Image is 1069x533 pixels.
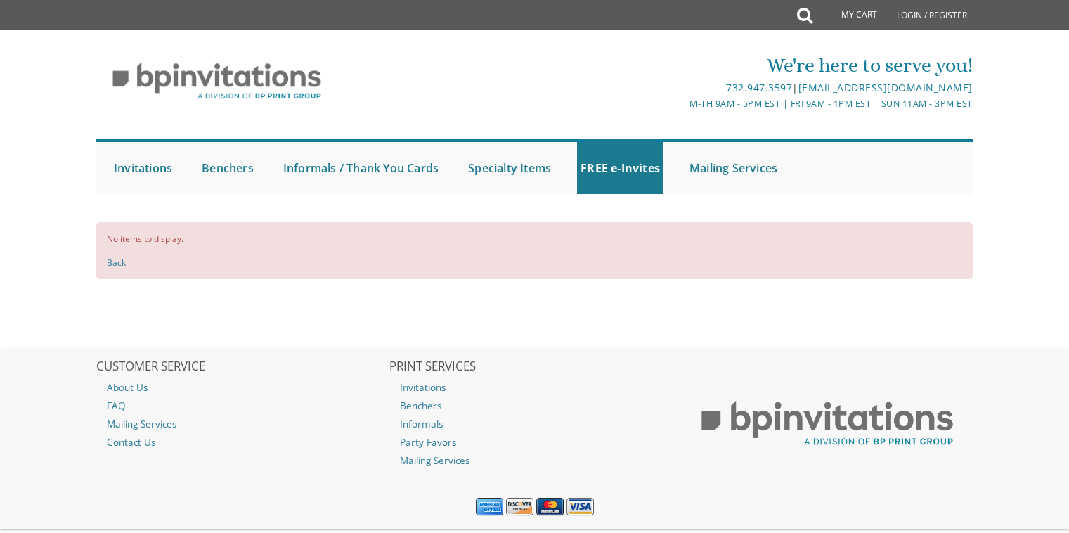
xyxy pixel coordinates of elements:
a: Mailing Services [686,142,781,194]
a: [EMAIL_ADDRESS][DOMAIN_NAME] [798,81,973,94]
img: Discover [506,498,533,516]
div: No items to display. [96,222,973,279]
img: American Express [476,498,503,516]
img: BP Invitation Loft [96,52,337,110]
a: About Us [96,378,387,397]
a: My Cart [811,1,887,30]
a: Specialty Items [465,142,555,194]
a: Contact Us [96,433,387,451]
a: Party Favors [389,433,680,451]
a: FREE e-Invites [577,142,663,194]
a: Informals / Thank You Cards [280,142,442,194]
img: MasterCard [536,498,564,516]
div: | [389,79,973,96]
a: Invitations [110,142,176,194]
a: Benchers [389,397,680,415]
div: We're here to serve you! [389,51,973,79]
a: FAQ [96,397,387,415]
div: M-Th 9am - 5pm EST | Fri 9am - 1pm EST | Sun 11am - 3pm EST [389,96,973,111]
h2: PRINT SERVICES [389,360,680,374]
h2: CUSTOMER SERVICE [96,360,387,374]
img: BP Print Group [682,388,973,458]
a: Mailing Services [389,451,680,470]
a: Informals [389,415,680,433]
a: Back [107,257,126,269]
a: 732.947.3597 [726,81,792,94]
img: Visa [566,498,594,516]
a: Invitations [389,378,680,397]
a: Mailing Services [96,415,387,433]
a: Benchers [198,142,257,194]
